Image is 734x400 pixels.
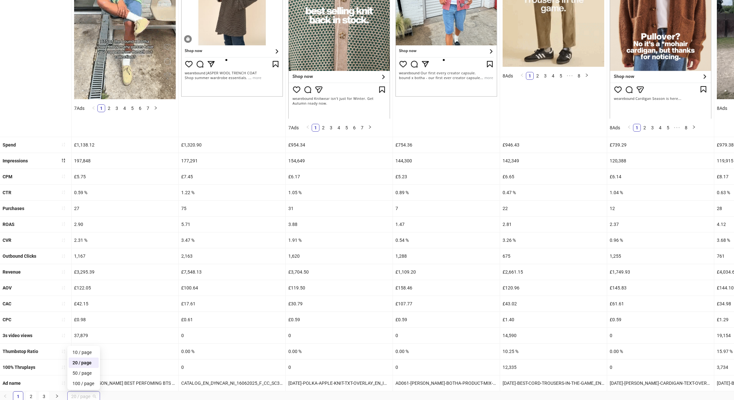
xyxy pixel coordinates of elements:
div: 5.71 [179,217,285,232]
span: sort-ascending [61,301,66,306]
button: left [90,104,97,112]
div: 0.59 % [72,185,178,200]
li: 8 [682,124,690,132]
span: sort-ascending [61,142,66,147]
div: £1,109.20 [393,264,500,280]
span: right [55,394,59,398]
div: CATALOG_EN_DYNCAR_NI_16062025_F_CC_SC3_None_RET_CATALOG_ [179,375,285,391]
span: left [520,73,524,77]
a: 8 [575,72,583,79]
a: 5 [129,105,136,112]
div: 0 [607,328,714,343]
span: sort-ascending [61,349,66,354]
span: left [306,125,310,129]
div: 10.25 % [500,344,607,359]
div: 2.81 [500,217,607,232]
div: £0.61 [179,312,285,327]
b: Impressions [3,158,28,163]
div: £17.61 [179,296,285,312]
b: Spend [3,142,16,147]
div: 10 / page [69,347,99,358]
li: Next Page [152,104,160,112]
a: 1 [98,105,105,112]
div: 10 / page [72,349,95,356]
b: Outbound Clicks [3,253,36,259]
a: 3 [649,124,656,131]
div: £119.50 [286,280,393,296]
b: CPM [3,174,12,179]
a: 3 [113,105,120,112]
b: CAC [3,301,11,306]
div: [DATE]-BEST-CORD-TROUSERS-IN-THE-GAME_EN_VID_CP_17092025_M_CC_SC24_None_ [500,375,607,391]
div: £5.75 [72,169,178,184]
div: AD061-[PERSON_NAME]-BOTHA-PRODUCT-MIX-CARA_EN_CAR_ALL_CP_15072025_M_CC_SC24_None__ [393,375,500,391]
div: 2,008 [72,359,178,375]
a: 6 [351,124,358,131]
div: 1.04 % [607,185,714,200]
div: £6.17 [286,169,393,184]
button: left [625,124,633,132]
div: 27 [72,201,178,216]
li: 1 [633,124,641,132]
b: Ad name [3,381,21,386]
li: Next Page [583,72,591,80]
div: 0 [286,328,393,343]
li: Previous Page [90,104,97,112]
div: 0 [286,359,393,375]
li: Next 5 Pages [565,72,575,80]
div: 0.47 % [500,185,607,200]
span: 8 Ads [717,106,727,111]
div: 1,620 [286,248,393,264]
div: 2.90 [72,217,178,232]
li: 3 [113,104,121,112]
span: 7 Ads [288,125,299,130]
a: 3 [542,72,549,79]
div: £754.36 [393,137,500,153]
li: 3 [541,72,549,80]
div: 0 [393,359,500,375]
li: 8 [575,72,583,80]
li: 4 [121,104,128,112]
div: 1,255 [607,248,714,264]
span: sort-ascending [61,333,66,338]
div: 0.00 % [286,344,393,359]
div: £61.61 [607,296,714,312]
span: right [585,73,589,77]
div: 0 [179,328,285,343]
b: AOV [3,285,12,290]
span: 8 Ads [610,125,620,130]
div: 100 / page [69,378,99,389]
div: 675 [500,248,607,264]
li: 5 [664,124,672,132]
b: Purchases [3,206,24,211]
li: Previous Page [625,124,633,132]
a: 2 [320,124,327,131]
div: 1.91 % [286,232,393,248]
li: 5 [128,104,136,112]
span: sort-ascending [61,206,66,210]
li: 5 [557,72,565,80]
a: 7 [359,124,366,131]
div: £107.77 [393,296,500,312]
div: £5.23 [393,169,500,184]
button: left [518,72,526,80]
a: 1 [633,124,640,131]
div: 142,349 [500,153,607,169]
button: right [583,72,591,80]
div: £3,704.50 [286,264,393,280]
button: right [366,124,374,132]
button: right [690,124,698,132]
a: 2 [106,105,113,112]
div: £145.83 [607,280,714,296]
div: [DATE]-POLKA-APPLE-KNIT-TXT-OVERLAY_EN_IMG_CP_19082025_M_CC_SC1_None_ [286,375,393,391]
li: 6 [136,104,144,112]
span: sort-ascending [61,381,66,385]
span: left [627,125,631,129]
div: 0.00 % [179,344,285,359]
div: 1.05 % [286,185,393,200]
div: £0.98 [72,312,178,327]
div: 7 [393,201,500,216]
li: 1 [526,72,534,80]
div: £1.40 [500,312,607,327]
